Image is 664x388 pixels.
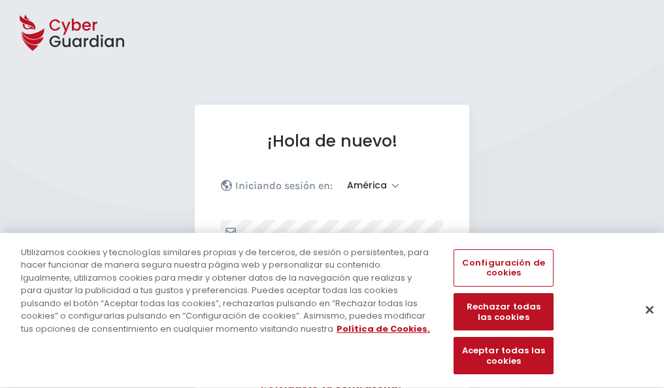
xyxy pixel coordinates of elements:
[635,295,664,324] button: Cerrar
[337,323,430,335] a: Más información sobre su privacidad, se abre en una nueva pestaña
[454,338,553,375] button: Aceptar todas las cookies
[21,246,434,336] div: Utilizamos cookies y tecnologías similares propias y de terceros, de sesión o persistentes, para ...
[235,179,333,192] p: Iniciando sesión en:
[221,131,443,151] h1: ¡Hola de nuevo!
[454,249,553,287] button: Configuración de cookies, Abre el cuadro de diálogo del centro de preferencias.
[454,294,553,331] button: Rechazar todas las cookies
